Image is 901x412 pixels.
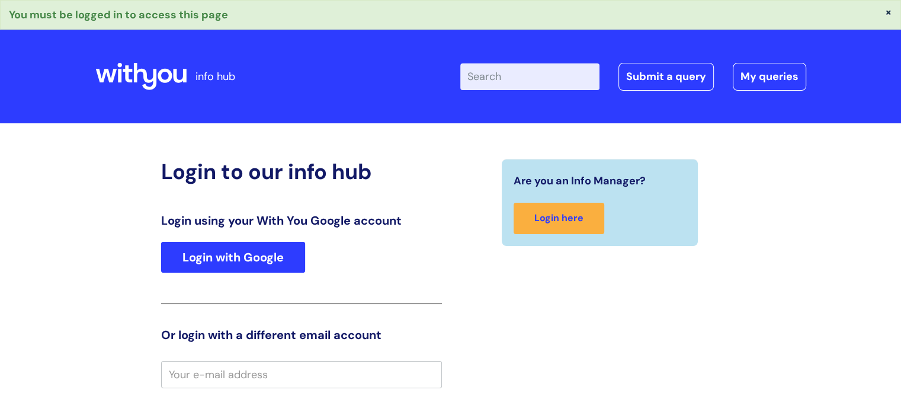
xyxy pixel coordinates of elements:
a: My queries [733,63,806,90]
h3: Login using your With You Google account [161,213,442,228]
input: Your e-mail address [161,361,442,388]
p: info hub [195,67,235,86]
a: Login here [514,203,604,234]
h2: Login to our info hub [161,159,442,184]
a: Submit a query [618,63,714,90]
span: Are you an Info Manager? [514,171,646,190]
a: Login with Google [161,242,305,273]
input: Search [460,63,599,90]
button: × [885,7,892,17]
h3: Or login with a different email account [161,328,442,342]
